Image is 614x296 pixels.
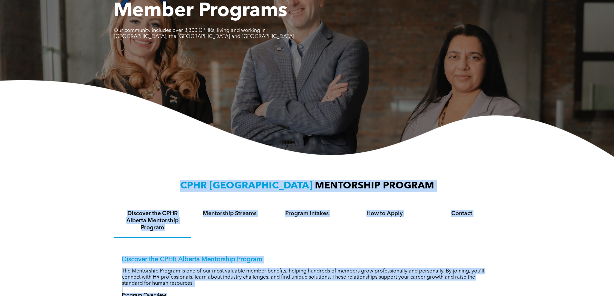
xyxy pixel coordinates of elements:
[315,181,434,191] span: MENTORSHIP PROGRAM
[120,210,185,231] h4: Discover the CPHR Alberta Mentorship Program
[122,256,492,263] p: Discover the CPHR Alberta Mentorship Program
[122,268,492,287] p: The Mentorship Program is one of our most valuable member benefits, helping hundreds of members g...
[352,210,417,217] h4: How to Apply
[429,210,495,217] h4: Contact
[197,210,263,217] h4: Mentorship Streams
[180,181,312,191] span: CPHR [GEOGRAPHIC_DATA]
[114,2,287,21] span: Member Programs
[114,28,296,39] span: Our community includes over 3,300 CPHRs, living and working in [GEOGRAPHIC_DATA], the [GEOGRAPHIC...
[274,210,340,217] h4: Program Intakes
